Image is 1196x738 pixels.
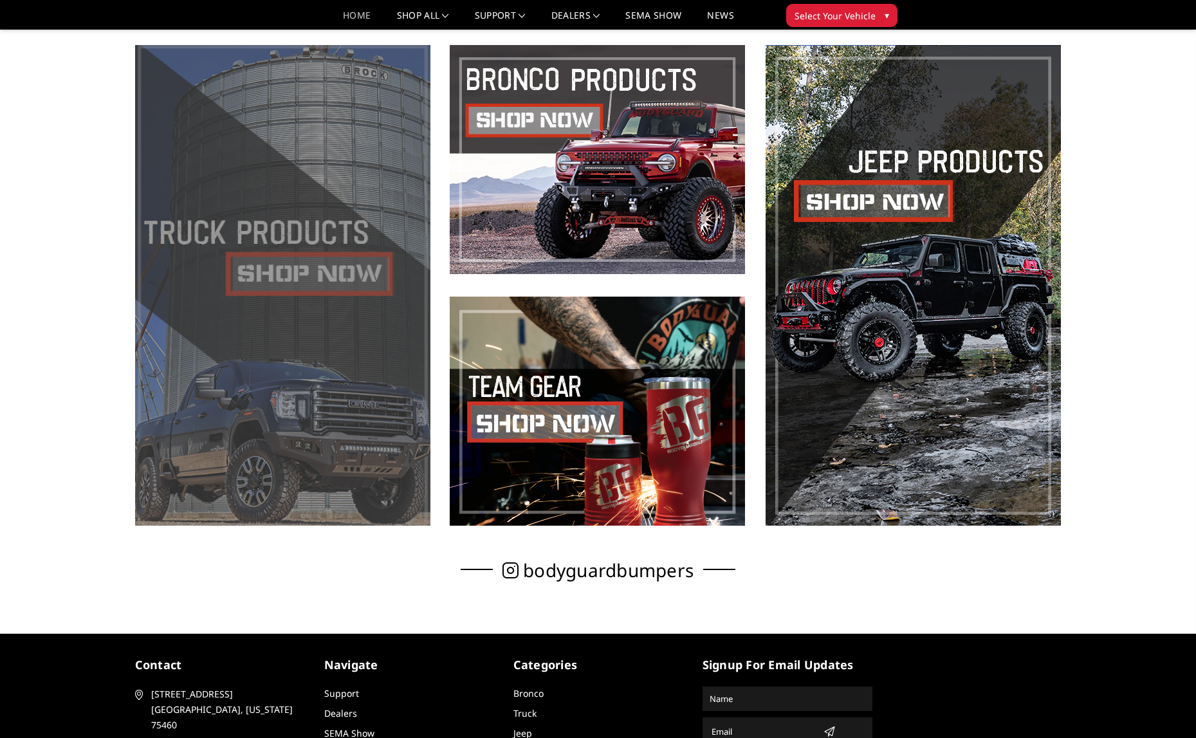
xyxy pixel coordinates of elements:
[513,707,537,719] a: Truck
[523,564,694,577] span: bodyguardbumpers
[786,4,897,27] button: Select Your Vehicle
[475,11,526,30] a: Support
[135,656,305,674] h5: contact
[513,687,544,699] a: Bronco
[551,11,600,30] a: Dealers
[1132,676,1196,738] iframe: Chat Widget
[885,8,889,22] span: ▾
[151,687,300,733] span: [STREET_ADDRESS] [GEOGRAPHIC_DATA], [US_STATE] 75460
[324,656,494,674] h5: Navigate
[707,11,733,30] a: News
[513,656,683,674] h5: Categories
[703,656,872,674] h5: signup for email updates
[795,9,876,23] span: Select Your Vehicle
[324,707,357,719] a: Dealers
[324,687,359,699] a: Support
[625,11,681,30] a: SEMA Show
[343,11,371,30] a: Home
[397,11,449,30] a: shop all
[704,688,870,709] input: Name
